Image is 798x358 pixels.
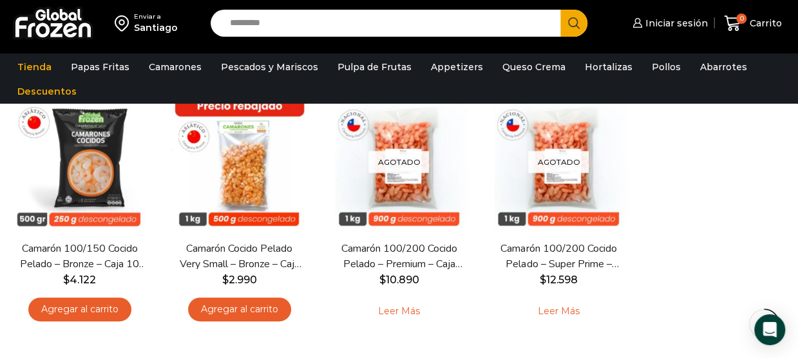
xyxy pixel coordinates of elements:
[11,79,83,104] a: Descuentos
[17,241,143,271] a: Camarón 100/150 Cocido Pelado – Bronze – Caja 10 kg
[754,314,785,345] div: Open Intercom Messenger
[142,55,208,79] a: Camarones
[64,55,136,79] a: Papas Fritas
[540,274,546,286] span: $
[495,241,622,271] a: Camarón 100/200 Cocido Pelado – Super Prime – Caja 10 kg
[188,297,291,321] a: Agregar al carrito: “Camarón Cocido Pelado Very Small - Bronze - Caja 10 kg”
[331,55,418,79] a: Pulpa de Frutas
[379,274,419,286] bdi: 10.890
[736,14,746,24] span: 0
[134,12,178,21] div: Enviar a
[540,274,578,286] bdi: 12.598
[578,55,639,79] a: Hortalizas
[11,55,58,79] a: Tienda
[645,55,687,79] a: Pollos
[115,12,134,34] img: address-field-icon.svg
[176,241,303,271] a: Camarón Cocido Pelado Very Small – Bronze – Caja 10 kg
[222,274,229,286] span: $
[336,241,462,271] a: Camarón 100/200 Cocido Pelado – Premium – Caja 10 kg
[560,10,587,37] button: Search button
[134,21,178,34] div: Santiago
[694,55,754,79] a: Abarrotes
[222,274,257,286] bdi: 2.990
[63,274,96,286] bdi: 4.122
[642,17,708,30] span: Iniciar sesión
[518,297,600,325] a: Leé más sobre “Camarón 100/200 Cocido Pelado - Super Prime - Caja 10 kg”
[528,151,589,173] p: Agotado
[746,17,782,30] span: Carrito
[496,55,572,79] a: Queso Crema
[63,274,70,286] span: $
[424,55,489,79] a: Appetizers
[379,274,385,286] span: $
[358,297,440,325] a: Leé más sobre “Camarón 100/200 Cocido Pelado - Premium - Caja 10 kg”
[214,55,325,79] a: Pescados y Mariscos
[28,297,131,321] a: Agregar al carrito: “Camarón 100/150 Cocido Pelado - Bronze - Caja 10 kg”
[721,8,785,39] a: 0 Carrito
[629,10,708,36] a: Iniciar sesión
[368,151,429,173] p: Agotado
